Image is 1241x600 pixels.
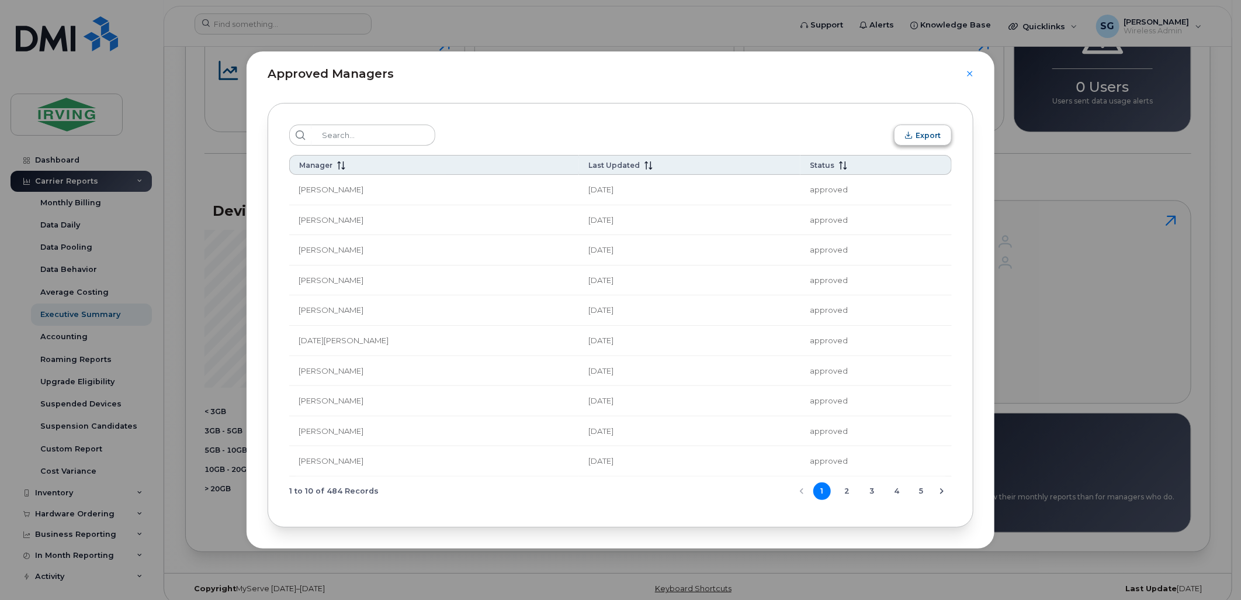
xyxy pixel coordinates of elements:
td: [PERSON_NAME] [289,446,579,477]
span: Status [810,161,834,170]
span: 1 to 10 of 484 Records [289,482,379,500]
td: approved [800,416,952,447]
button: Export [894,125,952,146]
td: [PERSON_NAME] [289,205,579,236]
td: approved [800,265,952,296]
td: approved [800,235,952,265]
td: [DATE] [579,235,800,265]
span: Export [916,131,941,140]
td: [DATE] [579,295,800,326]
button: Page 4 [888,482,906,500]
span: Approved Managers [268,65,394,82]
button: Page 3 [863,482,881,500]
td: [DATE] [579,356,800,387]
td: [DATE] [579,175,800,205]
span: Manager [299,161,332,170]
td: approved [800,326,952,356]
td: [PERSON_NAME] [289,265,579,296]
td: [PERSON_NAME] [289,356,579,387]
input: Search... [311,125,435,146]
td: approved [800,205,952,236]
button: Page 5 [913,482,930,500]
td: [PERSON_NAME] [289,235,579,265]
button: Close [966,70,973,77]
td: approved [800,386,952,416]
td: [DATE] [579,205,800,236]
td: approved [800,356,952,387]
td: [PERSON_NAME] [289,416,579,447]
td: [DATE][PERSON_NAME] [289,326,579,356]
td: [DATE] [579,446,800,477]
td: [PERSON_NAME] [289,295,579,326]
td: approved [800,446,952,477]
td: [DATE] [579,386,800,416]
span: Last Updated [588,161,640,170]
td: [DATE] [579,265,800,296]
td: [PERSON_NAME] [289,175,579,205]
td: [PERSON_NAME] [289,386,579,416]
td: [DATE] [579,326,800,356]
button: Page 1 [813,482,831,500]
button: Next Page [933,482,951,500]
td: [DATE] [579,416,800,447]
button: Page 2 [838,482,855,500]
td: approved [800,295,952,326]
td: approved [800,175,952,205]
